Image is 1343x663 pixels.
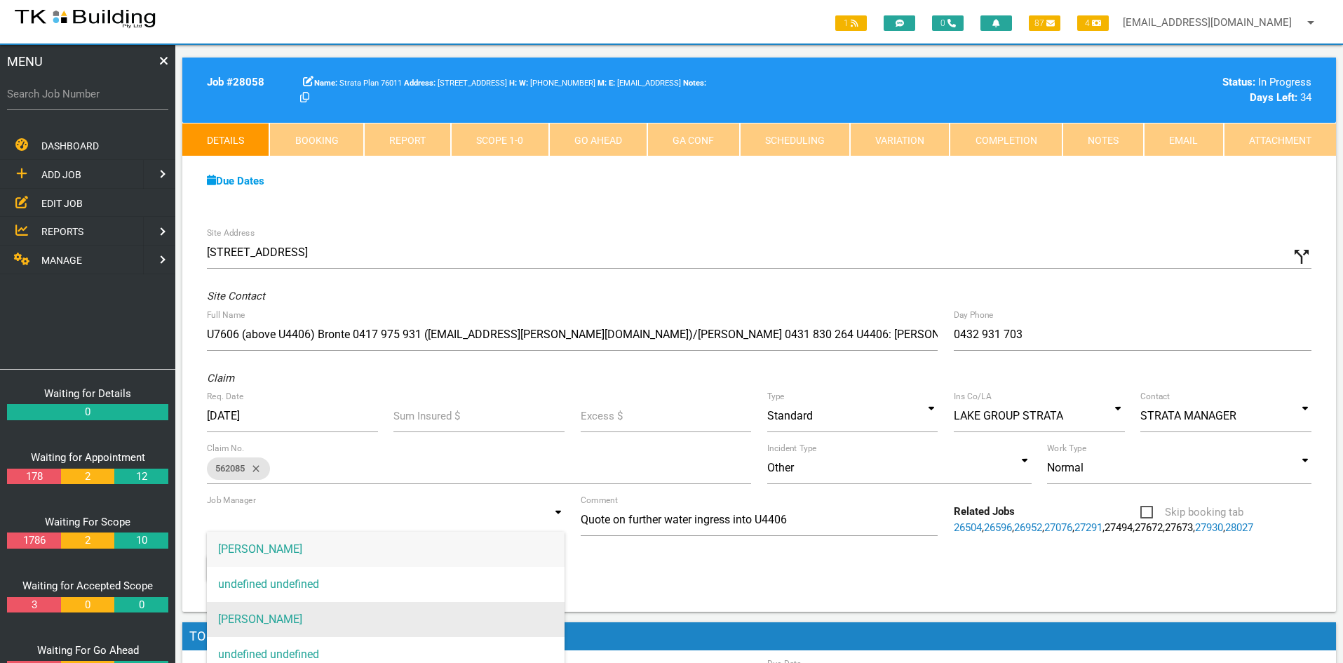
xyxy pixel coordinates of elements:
a: 27494 [1105,521,1133,534]
a: 0 [7,404,168,420]
span: Strata Plan 76011 [314,79,402,88]
label: Job Manager [207,494,256,507]
a: 27672 [1135,521,1163,534]
a: 27076 [1044,521,1072,534]
a: GA Conf [647,123,739,156]
b: W: [519,79,528,88]
img: s3file [14,7,156,29]
span: 4 [1077,15,1109,31]
a: Email [1144,123,1223,156]
label: Incident Type [767,442,816,455]
label: Type [767,390,785,403]
a: 2 [61,469,114,485]
a: 3 [7,597,60,613]
label: Site Address [207,227,255,239]
a: Report [364,123,451,156]
span: DASHBOARD [41,140,99,152]
h1: To Do's [182,622,1336,650]
a: Booking [269,123,363,156]
a: Go Ahead [549,123,647,156]
span: MANAGE [41,255,82,266]
span: [PHONE_NUMBER] [519,79,595,88]
span: undefined undefined [207,567,565,602]
b: M: [598,79,607,88]
span: 87 [1029,15,1060,31]
span: Skip booking tab [1140,504,1243,521]
span: [STREET_ADDRESS] [404,79,507,88]
a: 26504 [954,521,982,534]
a: 10 [114,533,168,549]
span: ADD JOB [41,169,81,180]
span: EDIT JOB [41,197,83,208]
a: Waiting for Details [44,387,131,400]
label: Excess $ [581,408,623,424]
b: Notes: [683,79,706,88]
a: 28027 [1225,521,1253,534]
a: Notes [1062,123,1144,156]
span: [PERSON_NAME] [207,532,565,567]
b: Related Jobs [954,505,1015,518]
b: Status: [1222,76,1255,88]
label: Sum Insured $ [393,408,460,424]
label: Search Job Number [7,86,168,102]
label: Full Name [207,309,245,321]
a: Completion [950,123,1062,156]
a: 27930 [1195,521,1223,534]
i: Site Contact [207,290,265,302]
a: Attachment [1224,123,1336,156]
span: MENU [7,52,43,71]
label: Req. Date [207,390,243,403]
b: Days Left: [1250,91,1297,104]
b: E: [609,79,615,88]
a: 26596 [984,521,1012,534]
a: Due Dates [207,175,264,187]
b: H: [509,79,517,88]
label: Claim No. [207,442,245,455]
label: Contact [1140,390,1170,403]
label: Work Type [1047,442,1086,455]
b: Address: [404,79,436,88]
div: In Progress 34 [1047,74,1311,106]
span: REPORTS [41,226,83,237]
a: 178 [7,469,60,485]
a: Details [182,123,269,156]
a: Click here copy customer information. [300,91,309,104]
span: 1 [835,15,867,31]
label: Ins Co/LA [954,390,992,403]
a: 2 [61,533,114,549]
a: 27673 [1165,521,1193,534]
a: 0 [61,597,114,613]
a: 12 [114,469,168,485]
b: Name: [314,79,337,88]
a: 0 [114,597,168,613]
span: [EMAIL_ADDRESS] [609,79,681,88]
span: [PERSON_NAME] [207,602,565,637]
i: close [245,457,262,480]
a: Scheduling [740,123,850,156]
i: Claim [207,372,234,384]
i: Click to show custom address field [1291,246,1312,267]
div: 562085 [207,457,270,480]
div: , , , , , , , , , [946,504,1133,535]
a: Scope 1-0 [451,123,548,156]
label: Day Phone [954,309,994,321]
a: Waiting for Accepted Scope [22,580,153,592]
a: 1786 [7,533,60,549]
a: Waiting For Go Ahead [37,644,139,657]
a: 26952 [1014,521,1042,534]
a: Waiting for Appointment [31,451,145,464]
b: Job # 28058 [207,76,264,88]
a: 27291 [1074,521,1102,534]
a: Waiting For Scope [45,516,130,528]
label: Comment [581,494,618,507]
span: 0 [932,15,964,31]
a: Variation [850,123,950,156]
